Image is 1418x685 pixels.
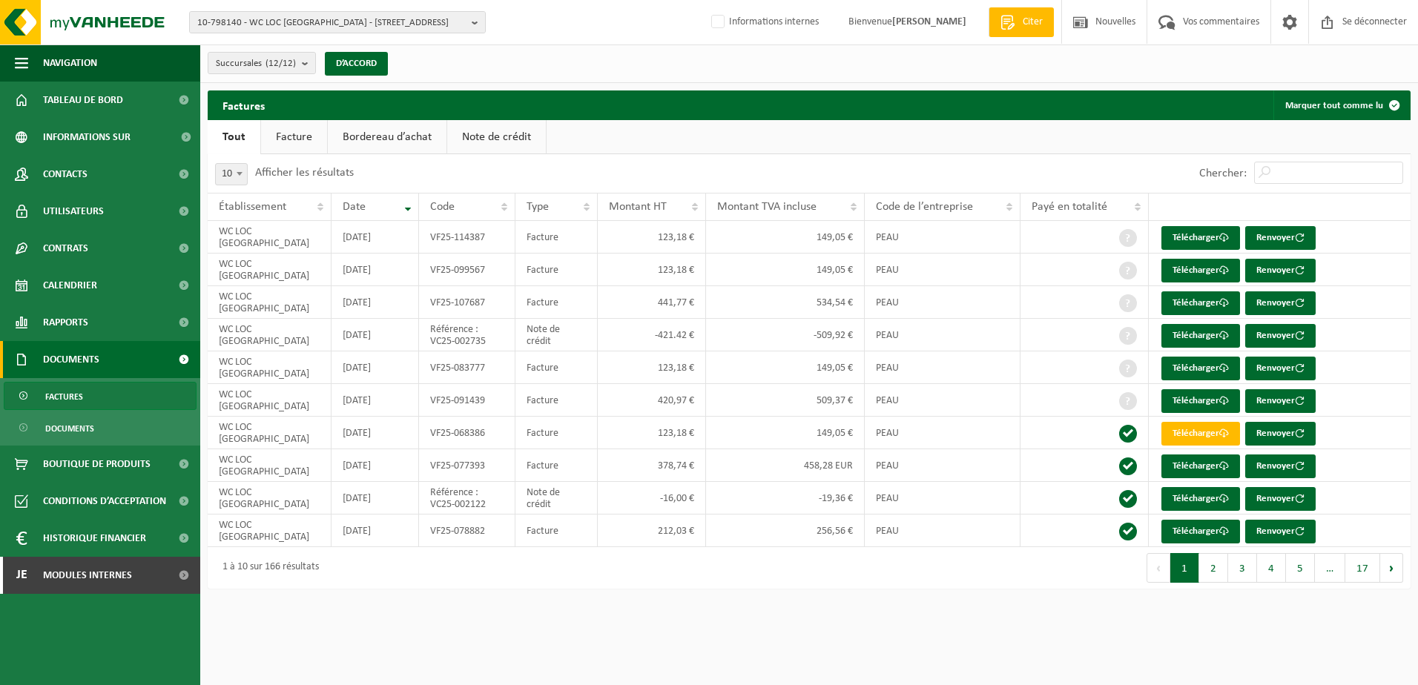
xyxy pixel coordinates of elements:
[1019,15,1046,30] span: Citer
[1161,389,1240,413] a: Télécharger
[515,514,598,547] td: Facture
[419,514,515,547] td: VF25-078882
[332,482,419,514] td: [DATE]
[1245,226,1316,250] button: Renvoyer
[865,286,1020,319] td: PEAU
[1199,168,1247,179] label: Chercher:
[208,449,332,482] td: WC LOC [GEOGRAPHIC_DATA]
[1199,553,1228,583] button: 2
[1345,553,1380,583] button: 17
[43,230,88,267] span: Contrats
[989,7,1054,37] a: Citer
[215,163,248,185] span: 10
[515,286,598,319] td: Facture
[43,557,132,594] span: Modules internes
[419,482,515,514] td: Référence : VC25-002122
[1173,233,1219,242] font: Télécharger
[1256,331,1295,340] font: Renvoyer
[332,449,419,482] td: [DATE]
[43,304,88,341] span: Rapports
[865,417,1020,449] td: PEAU
[876,201,973,213] span: Code de l’entreprise
[706,384,865,417] td: 509,37 €
[1161,324,1240,348] a: Télécharger
[1032,201,1107,213] span: Payé en totalité
[208,351,332,384] td: WC LOC [GEOGRAPHIC_DATA]
[706,417,865,449] td: 149,05 €
[1315,553,1345,583] span: …
[208,90,280,119] h2: Factures
[598,351,706,384] td: 123,18 €
[515,319,598,351] td: Note de crédit
[706,351,865,384] td: 149,05 €
[1286,553,1315,583] button: 5
[1173,494,1219,503] font: Télécharger
[43,520,146,557] span: Historique financier
[706,254,865,286] td: 149,05 €
[515,221,598,254] td: Facture
[419,286,515,319] td: VF25-107687
[598,449,706,482] td: 378,74 €
[332,254,419,286] td: [DATE]
[865,319,1020,351] td: PEAU
[208,52,316,74] button: Succursales(12/12)
[1245,291,1316,315] button: Renvoyer
[1245,389,1316,413] button: Renvoyer
[208,120,260,154] a: Tout
[1256,265,1295,275] font: Renvoyer
[208,286,332,319] td: WC LOC [GEOGRAPHIC_DATA]
[419,351,515,384] td: VF25-083777
[1173,396,1219,406] font: Télécharger
[1245,259,1316,282] button: Renvoyer
[515,482,598,514] td: Note de crédit
[515,254,598,286] td: Facture
[419,254,515,286] td: VF25-099567
[208,319,332,351] td: WC LOC [GEOGRAPHIC_DATA]
[208,254,332,286] td: WC LOC [GEOGRAPHIC_DATA]
[598,254,706,286] td: 123,18 €
[419,221,515,254] td: VF25-114387
[43,156,88,193] span: Contacts
[865,449,1020,482] td: PEAU
[515,351,598,384] td: Facture
[865,221,1020,254] td: PEAU
[43,483,166,520] span: Conditions d’acceptation
[865,384,1020,417] td: PEAU
[1161,226,1240,250] a: Télécharger
[706,449,865,482] td: 458,28 EUR
[598,221,706,254] td: 123,18 €
[43,341,99,378] span: Documents
[419,319,515,351] td: Référence : VC25-002735
[430,201,455,213] span: Code
[332,286,419,319] td: [DATE]
[419,449,515,482] td: VF25-077393
[1273,90,1409,120] button: Marquer tout comme lu
[706,221,865,254] td: 149,05 €
[1173,331,1219,340] font: Télécharger
[1256,526,1295,536] font: Renvoyer
[598,417,706,449] td: 123,18 €
[515,449,598,482] td: Facture
[43,119,171,156] span: Informations sur l’entreprise
[43,267,97,304] span: Calendrier
[1245,454,1316,478] button: Renvoyer
[215,555,319,581] div: 1 à 10 sur 166 résultats
[43,82,123,119] span: Tableau de bord
[609,201,667,213] span: Montant HT
[598,514,706,547] td: 212,03 €
[1161,259,1240,282] a: Télécharger
[1256,233,1295,242] font: Renvoyer
[266,59,296,68] count: (12/12)
[197,12,466,34] span: 10-798140 - WC LOC [GEOGRAPHIC_DATA] - [STREET_ADDRESS]
[865,351,1020,384] td: PEAU
[1173,363,1219,373] font: Télécharger
[865,482,1020,514] td: PEAU
[43,193,104,230] span: Utilisateurs
[1256,363,1295,373] font: Renvoyer
[1147,553,1170,583] button: Précédent
[419,417,515,449] td: VF25-068386
[1285,101,1383,110] font: Marquer tout comme lu
[332,319,419,351] td: [DATE]
[865,514,1020,547] td: PEAU
[706,514,865,547] td: 256,56 €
